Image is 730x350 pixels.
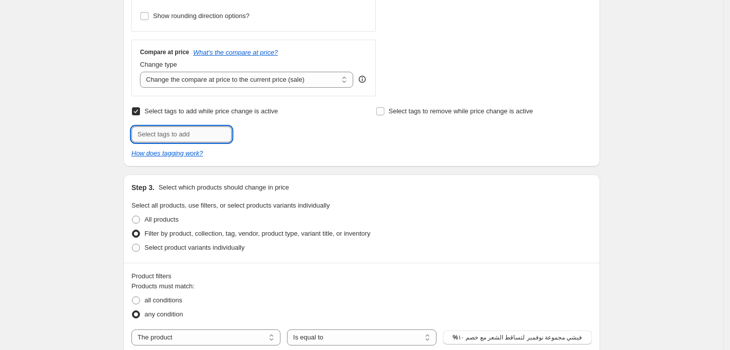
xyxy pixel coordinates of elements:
span: Select tags to add while price change is active [144,107,278,115]
button: What's the compare at price? [193,49,278,56]
button: %فيشي مجموعة نوفمبر لتساقط الشعر مع خصم ١٠ [443,330,592,344]
span: Filter by product, collection, tag, vendor, product type, variant title, or inventory [144,230,370,237]
span: Select all products, use filters, or select products variants individually [131,202,330,209]
h2: Step 3. [131,183,155,193]
span: Select product variants individually [144,244,244,251]
span: Select tags to remove while price change is active [389,107,533,115]
h3: Compare at price [140,48,189,56]
span: Products must match: [131,282,195,290]
input: Select tags to add [131,126,232,142]
span: Change type [140,61,177,68]
div: Product filters [131,271,592,281]
span: Show rounding direction options? [153,12,249,20]
a: How does tagging work? [131,149,203,157]
span: All products [144,216,179,223]
div: help [357,74,367,84]
p: Select which products should change in price [159,183,289,193]
span: %فيشي مجموعة نوفمبر لتساقط الشعر مع خصم ١٠ [453,333,582,341]
span: any condition [144,310,183,318]
span: all conditions [144,296,182,304]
